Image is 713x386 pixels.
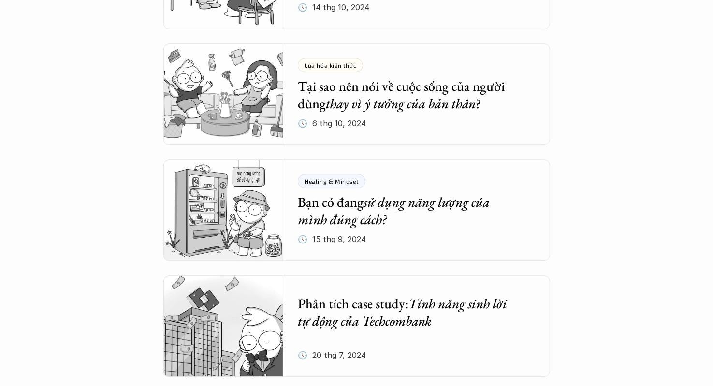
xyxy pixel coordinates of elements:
[163,159,550,261] a: Healing & MindsetBạn có đangsử dụng năng lượng của mình đúng cách?🕔 15 thg 9, 2024
[163,43,550,145] a: Lúa hóa kiến thứcTại sao nên nói về cuộc sống của người dùngthay vì ý tưởng của bản thân?🕔 6 thg ...
[298,232,366,246] p: 🕔 15 thg 9, 2024
[298,348,366,362] p: 🕔 20 thg 7, 2024
[298,116,366,130] p: 🕔 6 thg 10, 2024
[298,193,493,228] em: sử dụng năng lượng của mình đúng cách?
[305,178,359,185] p: Healing & Mindset
[298,295,510,329] em: Tính năng sinh lời tự động của Techcombank
[298,193,521,229] h5: Bạn có đang
[298,295,521,330] h5: Phân tích case study:
[298,77,521,113] h5: Tại sao nên nói về cuộc sống của người dùng ?
[305,62,356,69] p: Lúa hóa kiến thức
[326,95,476,112] em: thay vì ý tưởng của bản thân
[163,275,550,377] a: Phân tích case study:Tính năng sinh lời tự động của Techcombank🕔 20 thg 7, 2024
